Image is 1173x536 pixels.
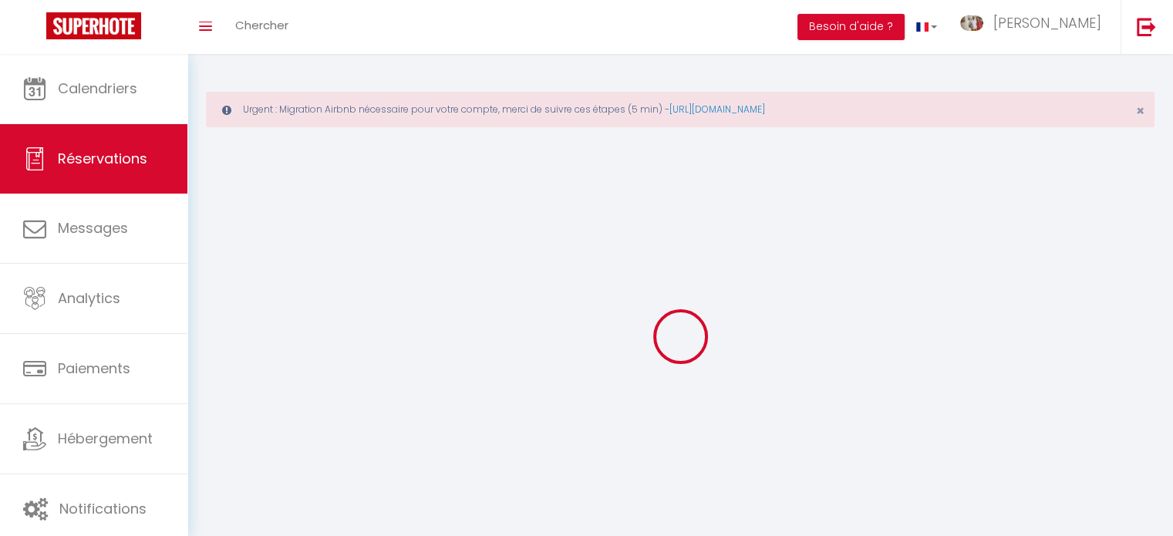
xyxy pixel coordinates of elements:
span: Calendriers [58,79,137,98]
span: Messages [58,218,128,238]
img: Super Booking [46,12,141,39]
span: Notifications [59,499,147,518]
img: ... [960,15,983,31]
div: Urgent : Migration Airbnb nécessaire pour votre compte, merci de suivre ces étapes (5 min) - [206,92,1154,127]
span: × [1136,101,1144,120]
span: Hébergement [58,429,153,448]
img: logout [1137,17,1156,36]
span: [PERSON_NAME] [993,13,1101,32]
button: Besoin d'aide ? [797,14,905,40]
button: Ouvrir le widget de chat LiveChat [12,6,59,52]
span: Réservations [58,149,147,168]
span: Paiements [58,359,130,378]
a: [URL][DOMAIN_NAME] [669,103,765,116]
span: Analytics [58,288,120,308]
span: Chercher [235,17,288,33]
button: Close [1136,104,1144,118]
